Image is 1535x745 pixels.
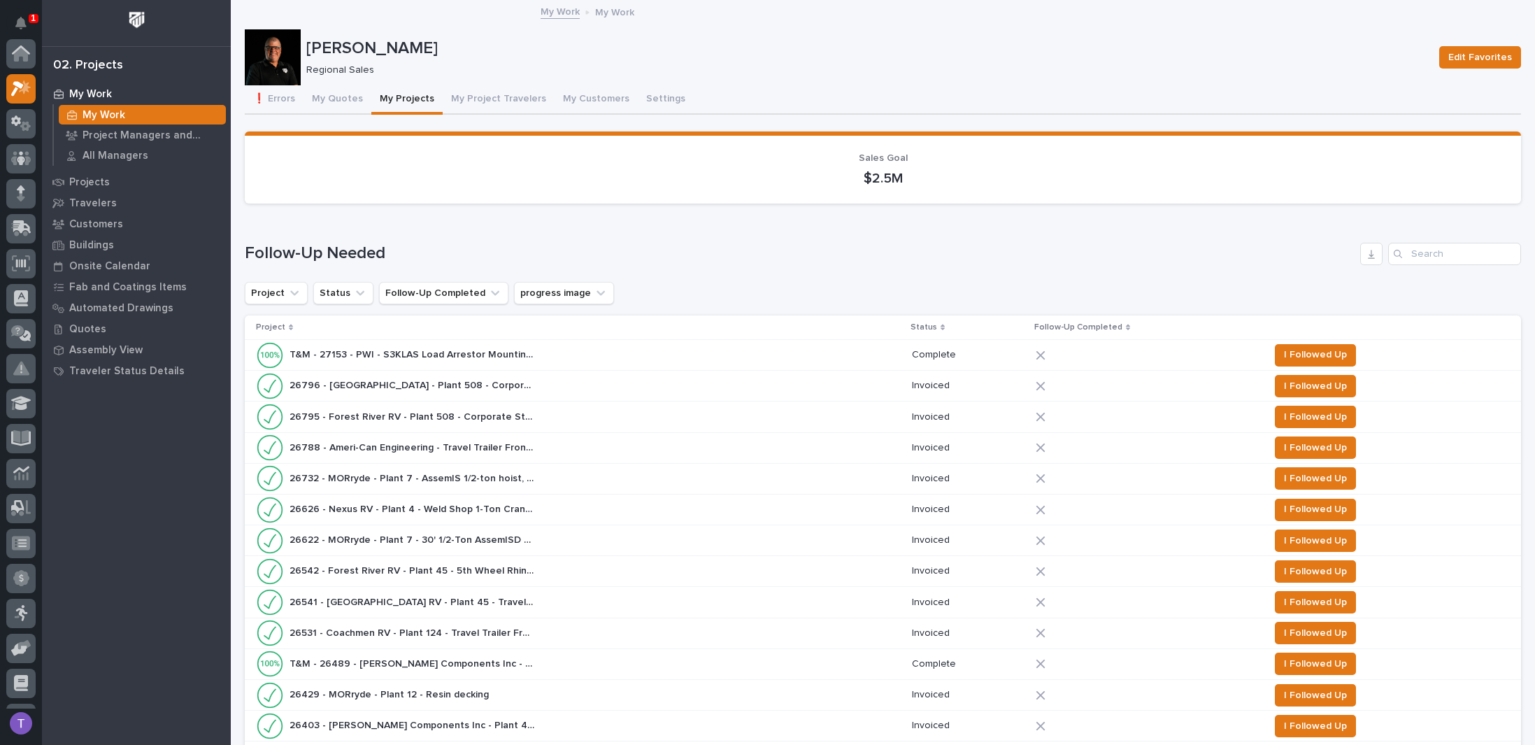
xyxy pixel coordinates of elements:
[245,494,1521,525] tr: 26626 - Nexus RV - Plant 4 - Weld Shop 1-Ton Crane System26626 - Nexus RV - Plant 4 - Weld Shop 1...
[290,562,537,577] p: 26542 - Forest River RV - Plant 45 - 5th Wheel Rhino Front Rotational Coupler
[290,686,492,701] p: 26429 - MORryde - Plant 12 - Resin decking
[1388,243,1521,265] input: Search
[69,302,173,315] p: Automated Drawings
[124,7,150,33] img: Workspace Logo
[69,260,150,273] p: Onsite Calendar
[1284,409,1347,425] span: I Followed Up
[42,360,231,381] a: Traveler Status Details
[859,153,908,163] span: Sales Goal
[245,680,1521,711] tr: 26429 - MORryde - Plant 12 - Resin decking26429 - MORryde - Plant 12 - Resin decking InvoicedI Fo...
[245,371,1521,402] tr: 26796 - [GEOGRAPHIC_DATA] - Plant 508 - Corporate Standards Building Stage Headers Installation26...
[1439,46,1521,69] button: Edit Favorites
[53,58,123,73] div: 02. Projects
[1284,532,1347,549] span: I Followed Up
[245,432,1521,463] tr: 26788 - Ameri-Can Engineering - Travel Trailer Front Rotational Coupler26788 - Ameri-Can Engineer...
[69,281,187,294] p: Fab and Coatings Items
[514,282,614,304] button: progress image
[912,349,1024,361] p: Complete
[304,85,371,115] button: My Quotes
[912,411,1024,423] p: Invoiced
[54,105,231,125] a: My Work
[83,109,125,122] p: My Work
[54,146,231,165] a: All Managers
[313,282,373,304] button: Status
[290,532,537,546] p: 26622 - MORryde - Plant 7 - 30' 1/2-Ton AssemISD Monorail System
[290,501,537,516] p: 26626 - Nexus RV - Plant 4 - Weld Shop 1-Ton Crane System
[1275,530,1356,552] button: I Followed Up
[83,129,220,142] p: Project Managers and Engineers
[1284,346,1347,363] span: I Followed Up
[912,473,1024,485] p: Invoiced
[69,88,112,101] p: My Work
[290,470,537,485] p: 26732 - MORryde - Plant 7 - AssemIS 1/2-ton hoist, manual trolley and 10' buffer bar
[290,717,537,732] p: 26403 - Lippert Components Inc - Plant 45 - Custom Torsion Axle Lifting Device
[69,176,110,189] p: Projects
[69,365,185,378] p: Traveler Status Details
[42,297,231,318] a: Automated Drawings
[245,402,1521,432] tr: 26795 - Forest River RV - Plant 508 - Corporate Standards Demolition Project26795 - Forest River ...
[1284,470,1347,487] span: I Followed Up
[245,711,1521,742] tr: 26403 - [PERSON_NAME] Components Inc - Plant 45 - Custom Torsion Axle Lifting Device26403 - [PERS...
[912,658,1024,670] p: Complete
[54,125,231,145] a: Project Managers and Engineers
[1275,591,1356,613] button: I Followed Up
[1275,715,1356,737] button: I Followed Up
[1275,437,1356,459] button: I Followed Up
[245,556,1521,587] tr: 26542 - Forest River RV - Plant 45 - 5th Wheel Rhino Front Rotational Coupler26542 - Forest River...
[306,64,1422,76] p: Regional Sales
[6,8,36,38] button: Notifications
[1448,49,1512,66] span: Edit Favorites
[245,587,1521,618] tr: 26541 - [GEOGRAPHIC_DATA] RV - Plant 45 - Travel Trailer Front Rotational Coupler26541 - [GEOGRAP...
[912,504,1024,516] p: Invoiced
[1284,501,1347,518] span: I Followed Up
[912,627,1024,639] p: Invoiced
[42,318,231,339] a: Quotes
[638,85,694,115] button: Settings
[912,380,1024,392] p: Invoiced
[245,463,1521,494] tr: 26732 - MORryde - Plant 7 - AssemIS 1/2-ton hoist, manual trolley and 10' buffer bar26732 - MORry...
[245,618,1521,648] tr: 26531 - Coachmen RV - Plant 124 - Travel Trailer Front Rotational Coupler26531 - Coachmen RV - Pl...
[1284,687,1347,704] span: I Followed Up
[1275,344,1356,367] button: I Followed Up
[912,689,1024,701] p: Invoiced
[912,597,1024,609] p: Invoiced
[42,192,231,213] a: Travelers
[443,85,555,115] button: My Project Travelers
[42,234,231,255] a: Buildings
[42,83,231,104] a: My Work
[1275,467,1356,490] button: I Followed Up
[1034,320,1122,335] p: Follow-Up Completed
[1275,406,1356,428] button: I Followed Up
[911,320,937,335] p: Status
[912,442,1024,454] p: Invoiced
[290,625,537,639] p: 26531 - Coachmen RV - Plant 124 - Travel Trailer Front Rotational Coupler
[245,648,1521,679] tr: T&M - 26489 - [PERSON_NAME] Components Inc - Plant 45 Lifting Hook Modifications - T&MT&M - 26489...
[245,282,308,304] button: Project
[69,344,143,357] p: Assembly View
[262,170,1504,187] p: $2.5M
[69,218,123,231] p: Customers
[42,276,231,297] a: Fab and Coatings Items
[912,565,1024,577] p: Invoiced
[379,282,508,304] button: Follow-Up Completed
[83,150,148,162] p: All Managers
[245,339,1521,370] tr: T&M - 27153 - PWI - S3KLAS Load Arrestor Mounting BracketT&M - 27153 - PWI - S3KLAS Load Arrestor...
[69,323,106,336] p: Quotes
[1284,594,1347,611] span: I Followed Up
[245,243,1355,264] h1: Follow-Up Needed
[69,197,117,210] p: Travelers
[1284,625,1347,641] span: I Followed Up
[1284,378,1347,395] span: I Followed Up
[1275,375,1356,397] button: I Followed Up
[541,3,580,19] a: My Work
[306,38,1428,59] p: [PERSON_NAME]
[1275,684,1356,707] button: I Followed Up
[245,525,1521,556] tr: 26622 - MORryde - Plant 7 - 30' 1/2-Ton AssemISD Monorail System26622 - MORryde - Plant 7 - 30' 1...
[290,655,537,670] p: T&M - 26489 - Lippert Components Inc - Plant 45 Lifting Hook Modifications - T&M
[290,346,537,361] p: T&M - 27153 - PWI - S3KLAS Load Arrestor Mounting Bracket
[69,239,114,252] p: Buildings
[17,17,36,39] div: Notifications1
[912,720,1024,732] p: Invoiced
[1275,499,1356,521] button: I Followed Up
